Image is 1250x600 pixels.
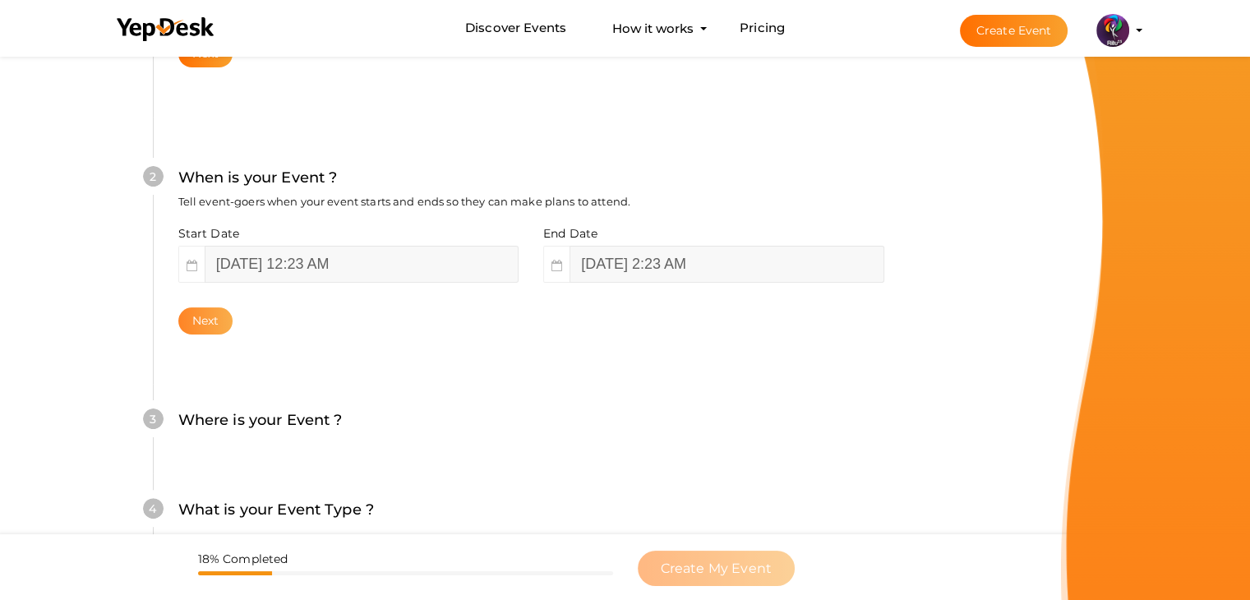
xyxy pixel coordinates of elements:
[960,15,1068,47] button: Create Event
[178,194,630,210] label: Tell event-goers when your event starts and ends so they can make plans to attend.
[1096,14,1129,47] img: 5BK8ZL5P_small.png
[198,551,288,567] label: 18% Completed
[205,246,519,283] input: Event start date
[178,408,343,432] label: Where is your Event ?
[143,498,164,519] div: 4
[570,246,883,283] input: Event end date
[607,13,699,44] button: How it works
[178,498,375,522] label: What is your Event Type ?
[638,551,795,586] button: Create My Event
[661,561,772,576] span: Create My Event
[178,225,239,242] label: Start Date
[740,13,785,44] a: Pricing
[178,307,233,335] button: Next
[143,166,164,187] div: 2
[178,166,338,190] label: When is your Event ?
[543,225,597,242] label: End Date
[465,13,566,44] a: Discover Events
[143,408,164,429] div: 3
